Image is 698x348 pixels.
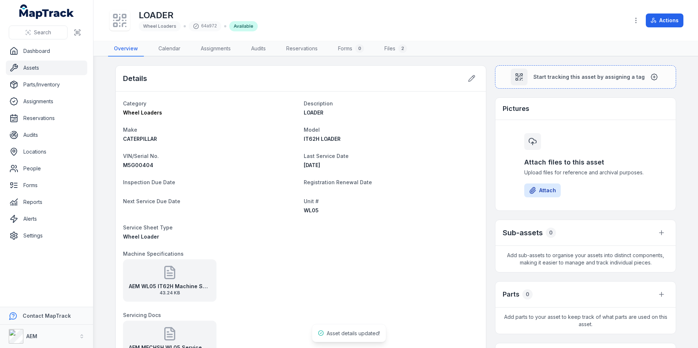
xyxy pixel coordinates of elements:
[304,109,323,116] span: LOADER
[503,104,529,114] h3: Pictures
[123,224,173,231] span: Service Sheet Type
[6,61,87,75] a: Assets
[6,195,87,209] a: Reports
[123,127,137,133] span: Make
[6,44,87,58] a: Dashboard
[495,308,676,334] span: Add parts to your asset to keep track of what parts are used on this asset.
[280,41,323,57] a: Reservations
[304,162,320,168] span: [DATE]
[6,161,87,176] a: People
[327,330,380,336] span: Asset details updated!
[123,109,162,116] span: Wheel Loaders
[123,312,161,318] span: Servicing Docs
[524,157,647,167] h3: Attach files to this asset
[503,228,543,238] h2: Sub-assets
[129,290,211,296] span: 43.24 KB
[19,4,74,19] a: MapTrack
[123,136,157,142] span: CATERPILLAR
[153,41,186,57] a: Calendar
[123,233,159,240] span: Wheel Loader
[123,179,175,185] span: Inspection Due Date
[533,73,645,81] span: Start tracking this asset by assigning a tag
[304,100,333,107] span: Description
[6,94,87,109] a: Assignments
[143,23,176,29] span: Wheel Loaders
[6,144,87,159] a: Locations
[245,41,272,57] a: Audits
[304,179,372,185] span: Registration Renewal Date
[304,153,349,159] span: Last Service Date
[524,183,561,197] button: Attach
[229,21,258,31] div: Available
[123,162,153,168] span: M5G00404
[398,44,407,53] div: 2
[129,283,211,290] strong: AEM WL05 IT62H Machine Specifications
[379,41,413,57] a: Files2
[304,127,320,133] span: Model
[546,228,556,238] div: 0
[6,128,87,142] a: Audits
[522,289,533,299] div: 0
[139,9,258,21] h1: LOADER
[123,251,184,257] span: Machine Specifications
[6,77,87,92] a: Parts/Inventory
[26,333,37,339] strong: AEM
[495,65,676,89] button: Start tracking this asset by assigning a tag
[6,111,87,125] a: Reservations
[6,228,87,243] a: Settings
[123,198,180,204] span: Next Service Due Date
[34,29,51,36] span: Search
[503,289,519,299] h3: Parts
[495,246,676,272] span: Add sub-assets to organise your assets into distinct components, making it easier to manage and t...
[189,21,221,31] div: 64a972
[123,100,146,107] span: Category
[23,313,71,319] strong: Contact MapTrack
[304,207,319,213] span: WL05
[123,153,159,159] span: VIN/Serial No.
[332,41,370,57] a: Forms0
[304,136,341,142] span: IT62H LOADER
[195,41,237,57] a: Assignments
[6,212,87,226] a: Alerts
[6,178,87,193] a: Forms
[355,44,364,53] div: 0
[524,169,647,176] span: Upload files for reference and archival purposes.
[108,41,144,57] a: Overview
[304,198,319,204] span: Unit #
[9,26,68,39] button: Search
[646,13,683,27] button: Actions
[123,73,147,84] h2: Details
[304,162,320,168] time: 10/08/2025, 12:00:00 am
